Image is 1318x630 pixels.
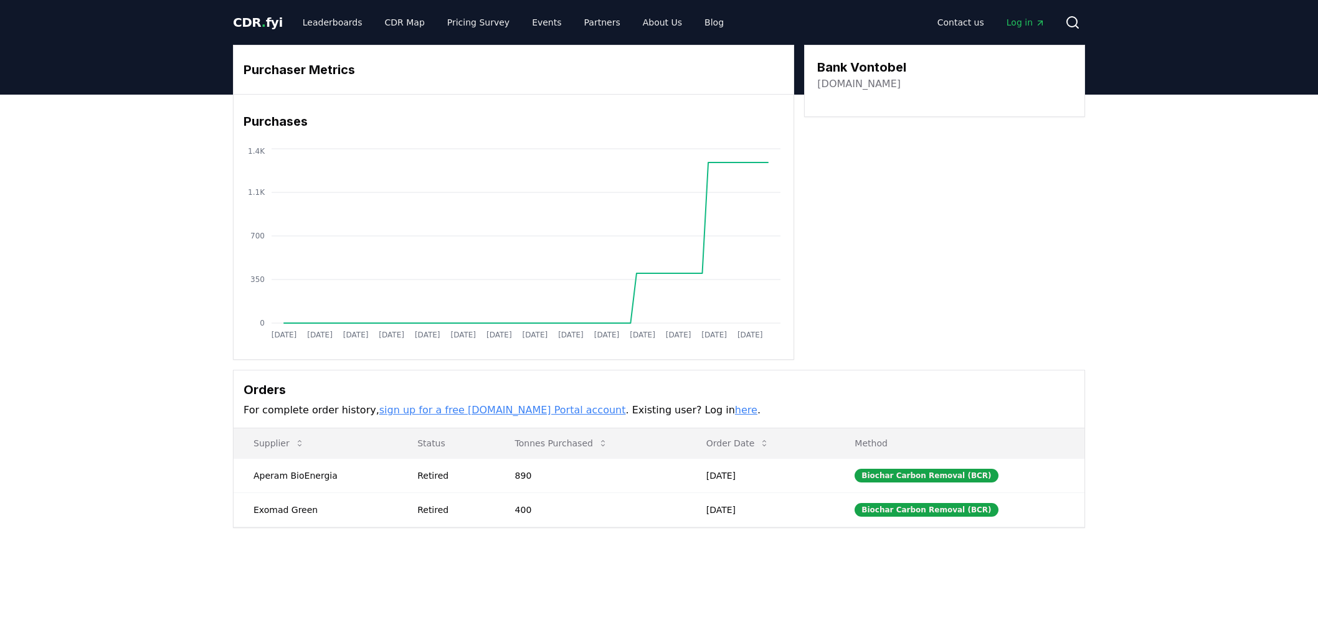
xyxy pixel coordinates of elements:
[343,331,369,339] tspan: [DATE]
[686,458,835,492] td: [DATE]
[417,504,485,516] div: Retired
[375,11,435,34] a: CDR Map
[450,331,476,339] tspan: [DATE]
[250,232,265,240] tspan: 700
[701,331,727,339] tspan: [DATE]
[495,492,686,527] td: 400
[686,492,835,527] td: [DATE]
[927,11,994,34] a: Contact us
[997,11,1055,34] a: Log in
[234,492,397,527] td: Exomad Green
[735,404,757,416] a: here
[505,431,618,456] button: Tonnes Purchased
[272,331,297,339] tspan: [DATE]
[244,403,1074,418] p: For complete order history, . Existing user? Log in .
[250,275,265,284] tspan: 350
[927,11,1055,34] nav: Main
[523,331,548,339] tspan: [DATE]
[244,431,315,456] button: Supplier
[495,458,686,492] td: 890
[845,437,1074,449] p: Method
[233,14,283,31] a: CDR.fyi
[248,188,265,197] tspan: 1.1K
[522,11,571,34] a: Events
[855,503,998,517] div: Biochar Carbon Removal (BCR)
[574,11,630,34] a: Partners
[260,319,265,327] tspan: 0
[244,112,784,131] h3: Purchases
[244,380,1074,399] h3: Orders
[633,11,692,34] a: About Us
[293,11,372,34] a: Leaderboards
[696,431,780,456] button: Order Date
[817,58,906,77] h3: Bank Vontobel
[415,331,440,339] tspan: [DATE]
[630,331,655,339] tspan: [DATE]
[379,331,404,339] tspan: [DATE]
[379,404,626,416] a: sign up for a free [DOMAIN_NAME] Portal account
[737,331,763,339] tspan: [DATE]
[248,147,265,156] tspan: 1.4K
[244,60,784,79] h3: Purchaser Metrics
[233,15,283,30] span: CDR fyi
[486,331,512,339] tspan: [DATE]
[307,331,333,339] tspan: [DATE]
[855,469,998,482] div: Biochar Carbon Removal (BCR)
[437,11,519,34] a: Pricing Survey
[695,11,734,34] a: Blog
[417,469,485,482] div: Retired
[407,437,485,449] p: Status
[594,331,620,339] tspan: [DATE]
[262,15,266,30] span: .
[234,458,397,492] td: Aperam BioEnergia
[817,77,901,92] a: [DOMAIN_NAME]
[1007,16,1045,29] span: Log in
[558,331,584,339] tspan: [DATE]
[666,331,691,339] tspan: [DATE]
[293,11,734,34] nav: Main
